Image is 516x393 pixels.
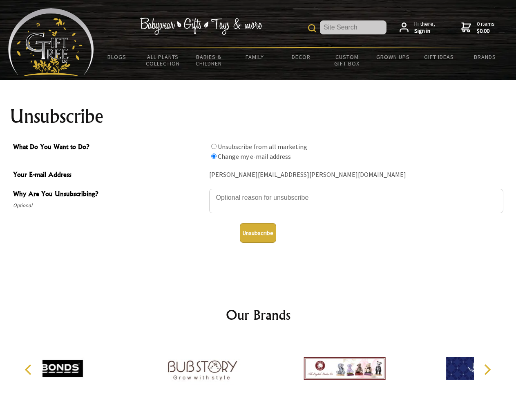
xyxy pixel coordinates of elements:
a: Babies & Children [186,48,232,72]
h1: Unsubscribe [10,106,507,126]
div: [PERSON_NAME][EMAIL_ADDRESS][PERSON_NAME][DOMAIN_NAME] [209,169,503,181]
a: Decor [278,48,324,65]
h2: Our Brands [16,305,500,325]
button: Unsubscribe [240,223,276,243]
input: What Do You Want to Do? [211,154,217,159]
textarea: Why Are You Unsubscribing? [209,189,503,213]
a: Family [232,48,278,65]
strong: $0.00 [477,27,495,35]
span: Optional [13,201,205,210]
span: Why Are You Unsubscribing? [13,189,205,201]
a: Grown Ups [370,48,416,65]
span: 0 items [477,20,495,35]
a: Gift Ideas [416,48,462,65]
span: Hi there, [414,20,435,35]
img: product search [308,24,316,32]
a: Custom Gift Box [324,48,370,72]
span: What Do You Want to Do? [13,142,205,154]
label: Change my e-mail address [218,152,291,160]
span: Your E-mail Address [13,169,205,181]
a: Hi there,Sign in [400,20,435,35]
button: Next [478,361,496,379]
input: Site Search [320,20,386,34]
a: BLOGS [94,48,140,65]
a: Brands [462,48,508,65]
a: All Plants Collection [140,48,186,72]
button: Previous [20,361,38,379]
label: Unsubscribe from all marketing [218,142,307,151]
input: What Do You Want to Do? [211,144,217,149]
a: 0 items$0.00 [461,20,495,35]
img: Babyware - Gifts - Toys and more... [8,8,94,76]
strong: Sign in [414,27,435,35]
img: Babywear - Gifts - Toys & more [140,18,262,35]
